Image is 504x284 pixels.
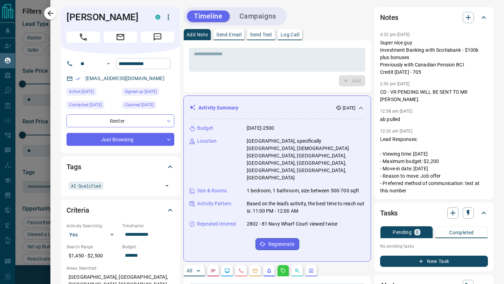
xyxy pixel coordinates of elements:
[247,137,365,182] p: [GEOGRAPHIC_DATA], specifically [GEOGRAPHIC_DATA], [DEMOGRAPHIC_DATA][GEOGRAPHIC_DATA], [GEOGRAPH...
[380,88,488,103] p: CD - VR PENDING WILL BE SENT TO MR [PERSON_NAME].
[343,105,355,111] p: [DATE]
[125,101,154,108] span: Claimed [DATE]
[66,265,174,271] p: Areas Searched:
[449,230,474,235] p: Completed
[380,109,412,114] p: 12:58 am [DATE]
[187,268,192,273] p: All
[197,125,213,132] p: Budget
[247,187,359,194] p: 1 bedroom, 1 bathroom, size between 500-700 sqft
[255,238,299,250] button: Regenerate
[66,158,174,175] div: Tags
[104,31,137,43] span: Email
[66,202,174,219] div: Criteria
[197,200,231,207] p: Activity Pattern
[224,268,230,274] svg: Lead Browsing Activity
[380,205,488,221] div: Tasks
[104,59,113,68] button: Open
[416,230,419,235] p: 0
[155,15,160,20] div: condos.ca
[66,205,89,216] h2: Criteria
[380,81,410,86] p: 2:50 pm [DATE]
[280,268,286,274] svg: Requests
[125,88,157,95] span: Signed up [DATE]
[380,116,488,123] p: ab pulled
[380,39,488,76] p: Super nice guy Investment Banking with Scotiabank - $100k plus bonuses Previously with Canadian P...
[189,101,365,114] div: Activity Summary[DATE]
[216,32,241,37] p: Send Email
[122,101,174,111] div: Fri Aug 15 2025
[66,244,119,250] p: Search Range:
[141,31,174,43] span: Message
[85,76,164,81] a: [EMAIL_ADDRESS][DOMAIN_NAME]
[66,101,119,111] div: Fri Aug 15 2025
[232,10,283,22] button: Campaigns
[308,268,314,274] svg: Agent Actions
[380,9,488,26] div: Notes
[197,220,236,228] p: Repeated Interest
[197,137,217,145] p: Location
[250,32,272,37] p: Send Text
[266,268,272,274] svg: Listing Alerts
[197,187,227,194] p: Size & Rooms
[380,136,488,194] p: Lead Responses: - Viewing time: [DATE] - Maximum budget: $2,200 - Move-in date: [DATE] - Reason t...
[69,101,102,108] span: Contacted [DATE]
[69,88,94,95] span: Active [DATE]
[247,220,337,228] p: 2802 - 81 Navy Wharf Court viewed twice
[380,256,488,267] button: New Task
[66,31,100,43] span: Call
[380,129,412,134] p: 12:20 am [DATE]
[380,32,410,37] p: 4:32 pm [DATE]
[380,241,488,251] p: No pending tasks
[162,181,172,191] button: Open
[66,250,119,262] p: $1,450 - $2,500
[71,182,101,189] span: AI Qualified
[380,12,398,23] h2: Notes
[76,76,80,81] svg: Email Verified
[187,32,208,37] p: Add Note
[66,161,81,172] h2: Tags
[238,268,244,274] svg: Calls
[66,12,145,23] h1: [PERSON_NAME]
[380,207,398,219] h2: Tasks
[187,10,230,22] button: Timeline
[294,268,300,274] svg: Opportunities
[198,104,238,112] p: Activity Summary
[122,223,174,229] p: Timeframe:
[281,32,299,37] p: Log Call
[247,200,365,215] p: Based on the lead's activity, the best time to reach out is: 11:00 PM - 12:00 AM
[252,268,258,274] svg: Emails
[66,229,119,240] div: Yes
[122,244,174,250] p: Budget:
[66,88,119,98] div: Fri Aug 15 2025
[247,125,274,132] p: [DATE]-2500
[66,223,119,229] p: Actively Searching:
[393,230,412,235] p: Pending
[66,133,174,146] div: Just Browsing
[122,88,174,98] div: Thu Aug 14 2025
[210,268,216,274] svg: Notes
[66,114,174,127] div: Renter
